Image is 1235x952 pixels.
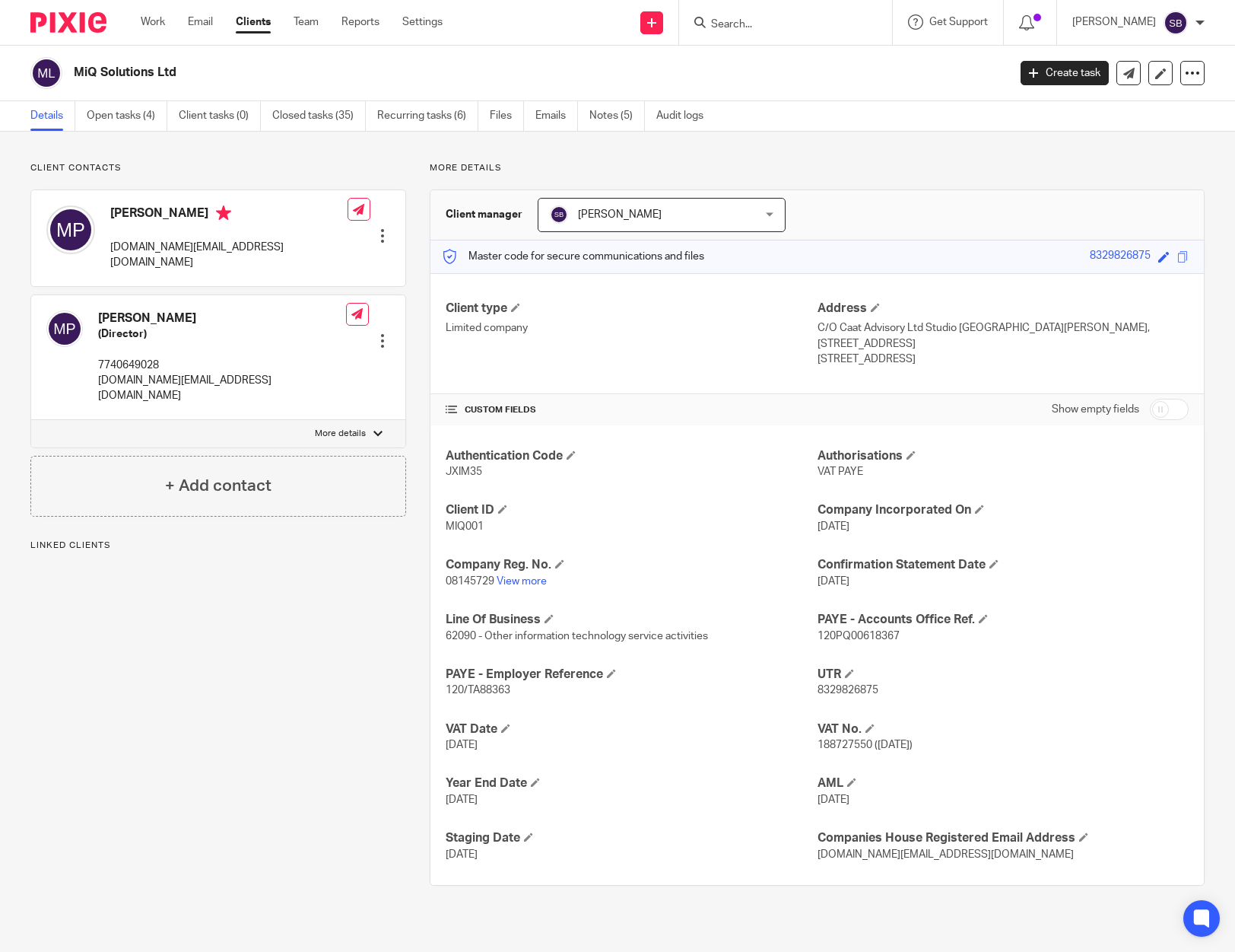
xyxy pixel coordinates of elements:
[818,448,1189,464] h4: Authorisations
[98,326,346,342] h5: (Director)
[446,557,817,573] h4: Company Reg. No.
[216,205,231,221] i: Primary
[656,101,715,131] a: Audit logs
[402,14,443,30] a: Settings
[818,775,1189,791] h4: AML
[98,373,346,404] p: [DOMAIN_NAME][EMAIL_ADDRESS][DOMAIN_NAME]
[446,301,817,317] h4: Client type
[430,162,1205,174] p: More details
[1164,11,1188,35] img: svg%3E
[818,466,863,477] span: VAT PAYE
[929,17,988,27] span: Get Support
[818,685,878,696] span: 8329826875
[818,849,1074,860] span: [DOMAIN_NAME][EMAIL_ADDRESS][DOMAIN_NAME]
[341,14,379,30] a: Reports
[818,612,1189,628] h4: PAYE - Accounts Office Ref.
[188,14,213,30] a: Email
[818,576,849,587] span: [DATE]
[1090,248,1151,266] div: 8329826875
[446,612,817,628] h4: Line Of Business
[98,310,346,326] h4: [PERSON_NAME]
[165,474,271,498] h4: + Add contact
[30,12,106,33] img: Pixie
[446,794,478,805] span: [DATE]
[1072,14,1156,30] p: [PERSON_NAME]
[535,101,578,131] a: Emails
[46,310,83,347] img: svg%3E
[446,521,484,532] span: MIQ001
[446,849,478,860] span: [DATE]
[446,830,817,846] h4: Staging Date
[497,576,547,587] a: View more
[446,721,817,737] h4: VAT Date
[446,502,817,518] h4: Client ID
[446,404,817,416] h4: CUSTOM FIELDS
[818,320,1189,352] p: C/O Caat Advisory Ltd Studio [GEOGRAPHIC_DATA][PERSON_NAME], [STREET_ADDRESS]
[818,557,1189,573] h4: Confirmation Statement Date
[446,667,817,683] h4: PAYE - Employer Reference
[446,320,817,336] p: Limited company
[46,205,95,254] img: svg%3E
[74,65,813,81] h2: MiQ Solutions Ltd
[30,162,406,174] p: Client contacts
[315,428,366,440] p: More details
[1021,61,1109,85] a: Create task
[446,775,817,791] h4: Year End Date
[578,209,662,220] span: [PERSON_NAME]
[710,18,846,32] input: Search
[442,249,704,264] p: Master code for secure communications and files
[30,101,75,131] a: Details
[446,631,708,642] span: 62090 - Other information technology service activities
[110,240,348,271] p: [DOMAIN_NAME][EMAIL_ADDRESS][DOMAIN_NAME]
[110,205,348,224] h4: [PERSON_NAME]
[446,685,510,696] span: 120/TA88363
[98,358,346,373] p: 7740649028
[818,740,913,750] span: 188727550 ([DATE])
[294,14,319,30] a: Team
[818,721,1189,737] h4: VAT No.
[30,57,62,89] img: svg%3E
[550,205,568,224] img: svg%3E
[446,740,478,750] span: [DATE]
[179,101,261,131] a: Client tasks (0)
[818,521,849,532] span: [DATE]
[446,207,522,222] h3: Client manager
[818,631,900,642] span: 120PQ00618367
[446,448,817,464] h4: Authentication Code
[446,576,494,587] span: 08145729
[377,101,478,131] a: Recurring tasks (6)
[87,101,167,131] a: Open tasks (4)
[818,301,1189,317] h4: Address
[818,794,849,805] span: [DATE]
[446,466,482,477] span: JXIM35
[818,502,1189,518] h4: Company Incorporated On
[272,101,366,131] a: Closed tasks (35)
[589,101,645,131] a: Notes (5)
[236,14,271,30] a: Clients
[1052,402,1139,417] label: Show empty fields
[818,667,1189,683] h4: UTR
[30,540,406,552] p: Linked clients
[818,830,1189,846] h4: Companies House Registered Email Address
[141,14,165,30] a: Work
[818,352,1189,367] p: [STREET_ADDRESS]
[490,101,524,131] a: Files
